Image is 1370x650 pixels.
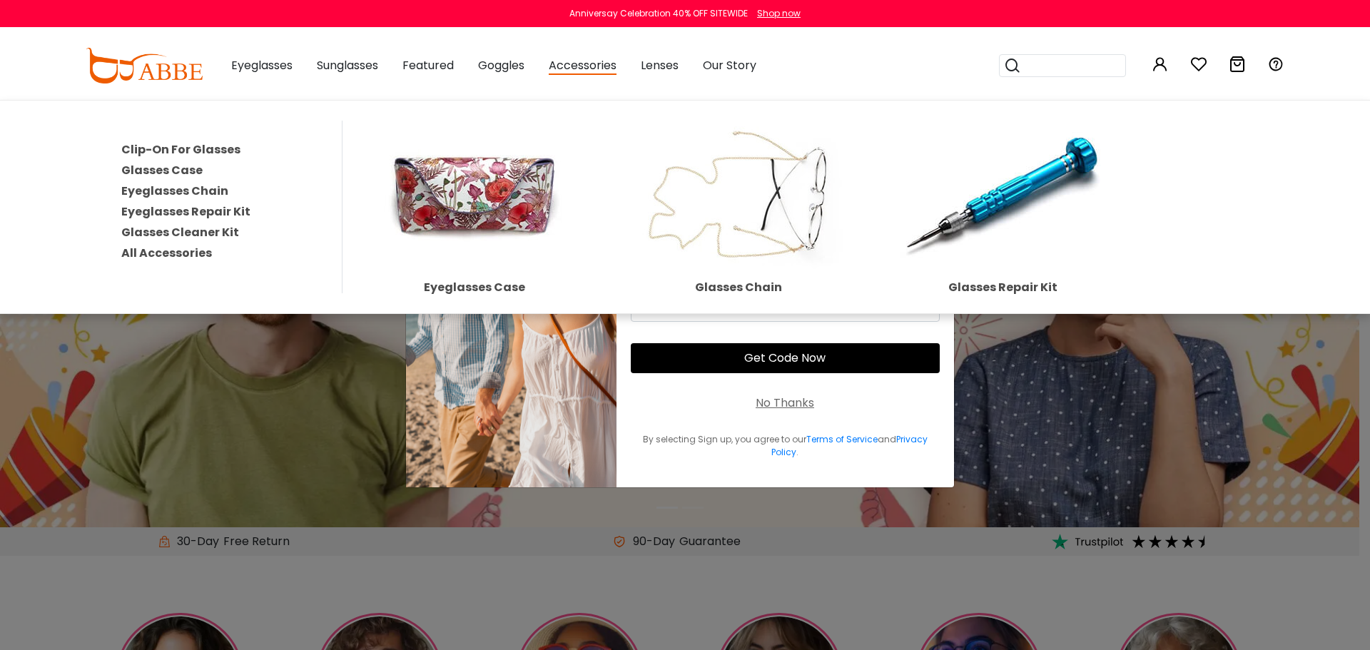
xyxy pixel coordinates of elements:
[631,433,940,459] div: By selecting Sign up, you agree to our and .
[402,57,454,73] span: Featured
[478,57,524,73] span: Goggles
[614,186,863,293] a: Glasses Chain
[317,57,378,73] span: Sunglasses
[631,343,940,373] button: Get Code Now
[878,186,1127,293] a: Glasses Repair Kit
[121,141,240,158] a: Clip-On For Glasses
[878,282,1127,293] div: Glasses Repair Kit
[641,57,679,73] span: Lenses
[121,245,212,261] a: All Accessories
[121,203,250,220] a: Eyeglasses Repair Kit
[86,48,203,83] img: abbeglasses.com
[703,57,756,73] span: Our Story
[757,7,801,20] div: Shop now
[614,282,863,293] div: Glasses Chain
[750,7,801,19] a: Shop now
[121,162,203,178] a: Glasses Case
[231,57,293,73] span: Eyeglasses
[350,121,599,270] img: Eyeglasses Case
[350,186,599,293] a: Eyeglasses Case
[406,163,616,487] img: welcome
[121,224,239,240] a: Glasses Cleaner Kit
[806,433,878,445] a: Terms of Service
[771,433,928,458] a: Privacy Policy
[878,121,1127,270] img: Glasses Repair Kit
[350,282,599,293] div: Eyeglasses Case
[121,183,228,199] a: Eyeglasses Chain
[549,57,616,75] span: Accessories
[756,395,814,412] div: No Thanks
[614,121,863,270] img: Glasses Chain
[569,7,748,20] div: Anniversay Celebration 40% OFF SITEWIDE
